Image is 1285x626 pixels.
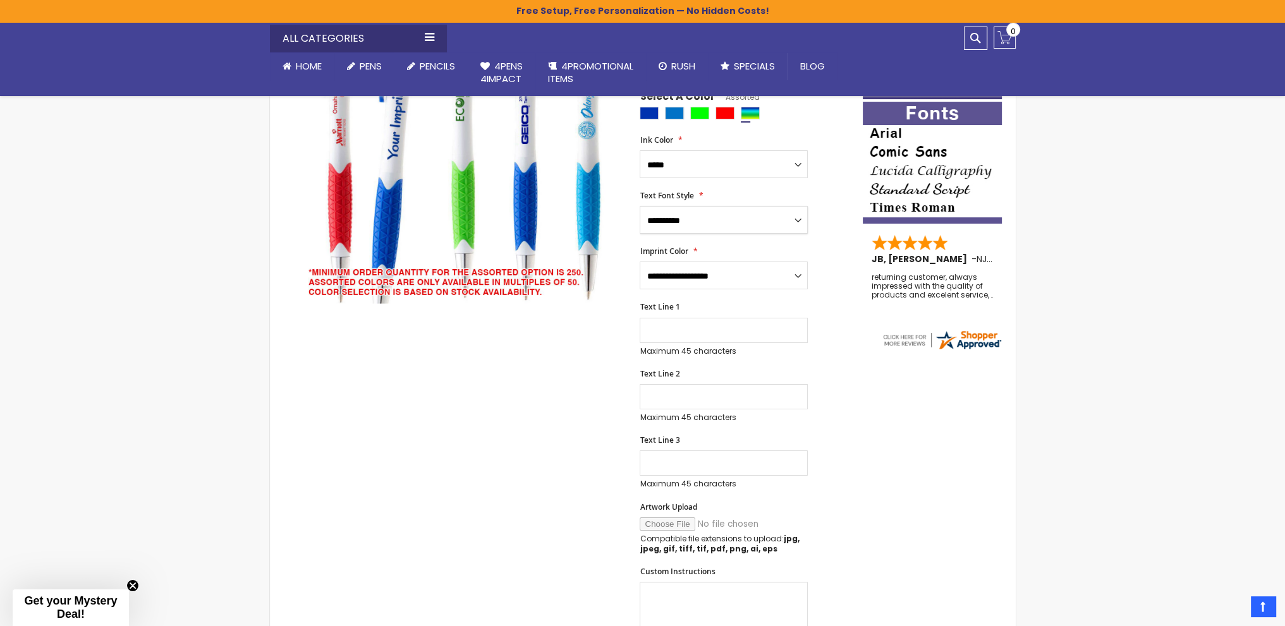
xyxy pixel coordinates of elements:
[640,246,688,256] span: Imprint Color
[24,594,117,620] span: Get your Mystery Deal!
[1011,25,1016,37] span: 0
[872,253,971,265] span: JB, [PERSON_NAME]
[734,59,775,73] span: Specials
[671,59,695,73] span: Rush
[977,253,992,265] span: NJ
[640,412,808,423] p: Maximum 45 characters
[640,190,693,201] span: Text Font Style
[640,301,679,312] span: Text Line 1
[640,368,679,379] span: Text Line 2
[640,107,659,119] div: Blue
[994,27,1016,49] a: 0
[296,59,322,73] span: Home
[420,59,455,73] span: Pencils
[468,52,535,93] a: 4Pens4impact
[548,59,633,85] span: 4PROMOTIONAL ITEMS
[535,52,646,93] a: 4PROMOTIONALITEMS
[640,479,808,489] p: Maximum 45 characters
[360,59,382,73] span: Pens
[640,90,714,107] span: Select A Color
[640,566,715,577] span: Custom Instructions
[881,343,1002,354] a: 4pens.com certificate URL
[394,52,468,80] a: Pencils
[13,589,129,626] div: Get your Mystery Deal!Close teaser
[708,52,788,80] a: Specials
[665,107,684,119] div: Blue Light
[1181,592,1285,626] iframe: Google Customer Reviews
[270,25,447,52] div: All Categories
[640,533,799,554] strong: jpg, jpeg, gif, tiff, tif, pdf, png, ai, eps
[270,52,334,80] a: Home
[714,92,759,102] span: Assorted
[334,52,394,80] a: Pens
[646,52,708,80] a: Rush
[690,107,709,119] div: Lime Green
[640,346,808,356] p: Maximum 45 characters
[640,435,679,445] span: Text Line 3
[788,52,837,80] a: Blog
[872,273,994,300] div: returning customer, always impressed with the quality of products and excelent service, will retu...
[640,502,697,512] span: Artwork Upload
[863,102,1002,224] img: font-personalization-examples
[741,107,760,119] div: Assorted
[126,579,139,592] button: Close teaser
[971,253,1081,265] span: - ,
[716,107,734,119] div: Red
[480,59,523,85] span: 4Pens 4impact
[640,135,673,145] span: Ink Color
[640,534,808,554] p: Compatible file extensions to upload:
[881,328,1002,351] img: 4pens.com widget logo
[800,59,825,73] span: Blog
